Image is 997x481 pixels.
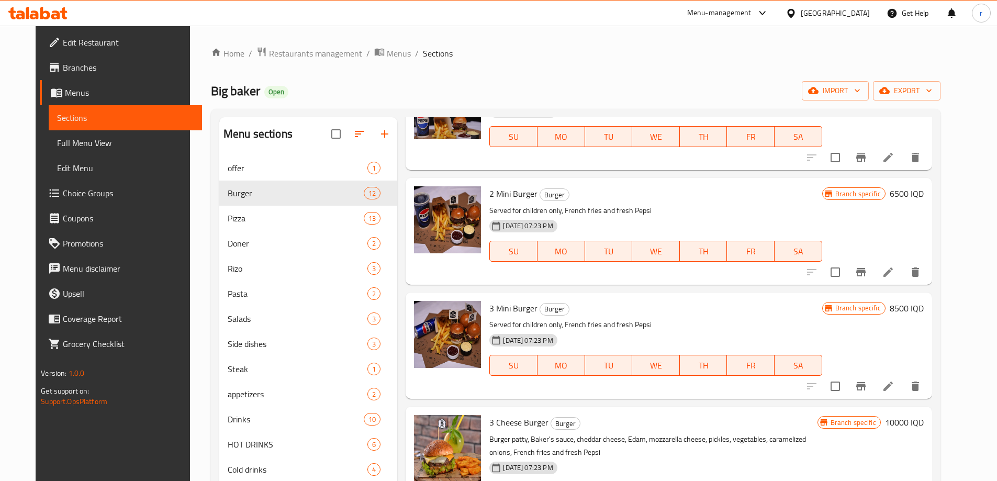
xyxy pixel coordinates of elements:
[269,47,362,60] span: Restaurants management
[489,204,822,217] p: Served for children only, French fries and fresh Pepsi
[589,358,629,373] span: TU
[57,137,194,149] span: Full Menu View
[63,262,194,275] span: Menu disclaimer
[980,7,982,19] span: r
[219,256,397,281] div: Rizo3
[40,306,202,331] a: Coverage Report
[219,155,397,181] div: offer1
[41,395,107,408] a: Support.OpsPlatform
[219,382,397,407] div: appetizers2
[731,129,770,144] span: FR
[848,145,873,170] button: Branch-specific-item
[40,281,202,306] a: Upsell
[228,438,367,451] span: HOT DRINKS
[890,301,924,316] h6: 8500 IQD
[684,358,723,373] span: TH
[374,47,411,60] a: Menus
[632,126,680,147] button: WE
[368,314,380,324] span: 3
[57,162,194,174] span: Edit Menu
[414,186,481,253] img: 2 Mini Burger
[731,358,770,373] span: FR
[366,47,370,60] li: /
[228,237,367,250] div: Doner
[63,287,194,300] span: Upsell
[881,84,932,97] span: export
[848,260,873,285] button: Branch-specific-item
[882,266,894,278] a: Edit menu item
[885,415,924,430] h6: 10000 IQD
[63,61,194,74] span: Branches
[367,237,380,250] div: items
[537,126,585,147] button: MO
[228,338,367,350] div: Side dishes
[680,355,727,376] button: TH
[368,440,380,450] span: 6
[40,256,202,281] a: Menu disclaimer
[423,47,453,60] span: Sections
[65,86,194,99] span: Menus
[368,239,380,249] span: 2
[903,145,928,170] button: delete
[680,241,727,262] button: TH
[542,244,581,259] span: MO
[63,338,194,350] span: Grocery Checklist
[364,413,380,426] div: items
[882,380,894,393] a: Edit menu item
[40,231,202,256] a: Promotions
[49,105,202,130] a: Sections
[890,186,924,201] h6: 6500 IQD
[824,147,846,169] span: Select to update
[41,366,66,380] span: Version:
[680,126,727,147] button: TH
[368,465,380,475] span: 4
[364,187,380,199] div: items
[63,237,194,250] span: Promotions
[551,418,580,430] span: Burger
[775,126,822,147] button: SA
[494,358,533,373] span: SU
[63,212,194,225] span: Coupons
[63,312,194,325] span: Coverage Report
[228,287,367,300] div: Pasta
[219,281,397,306] div: Pasta2
[367,363,380,375] div: items
[589,244,629,259] span: TU
[228,162,367,174] span: offer
[228,413,364,426] div: Drinks
[364,212,380,225] div: items
[219,306,397,331] div: Salads3
[364,188,380,198] span: 12
[40,80,202,105] a: Menus
[684,244,723,259] span: TH
[40,206,202,231] a: Coupons
[41,384,89,398] span: Get support on:
[219,356,397,382] div: Steak1
[882,151,894,164] a: Edit menu item
[211,79,260,103] span: Big baker
[542,358,581,373] span: MO
[256,47,362,60] a: Restaurants management
[499,463,557,473] span: [DATE] 07:23 PM
[211,47,244,60] a: Home
[367,312,380,325] div: items
[69,366,85,380] span: 1.0.0
[636,129,676,144] span: WE
[249,47,252,60] li: /
[494,244,533,259] span: SU
[727,355,775,376] button: FR
[264,86,288,98] div: Open
[367,262,380,275] div: items
[826,418,880,428] span: Branch specific
[632,241,680,262] button: WE
[589,129,629,144] span: TU
[228,388,367,400] div: appetizers
[632,355,680,376] button: WE
[499,335,557,345] span: [DATE] 07:23 PM
[219,206,397,231] div: Pizza13
[684,129,723,144] span: TH
[489,186,537,202] span: 2 Mini Burger
[824,261,846,283] span: Select to update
